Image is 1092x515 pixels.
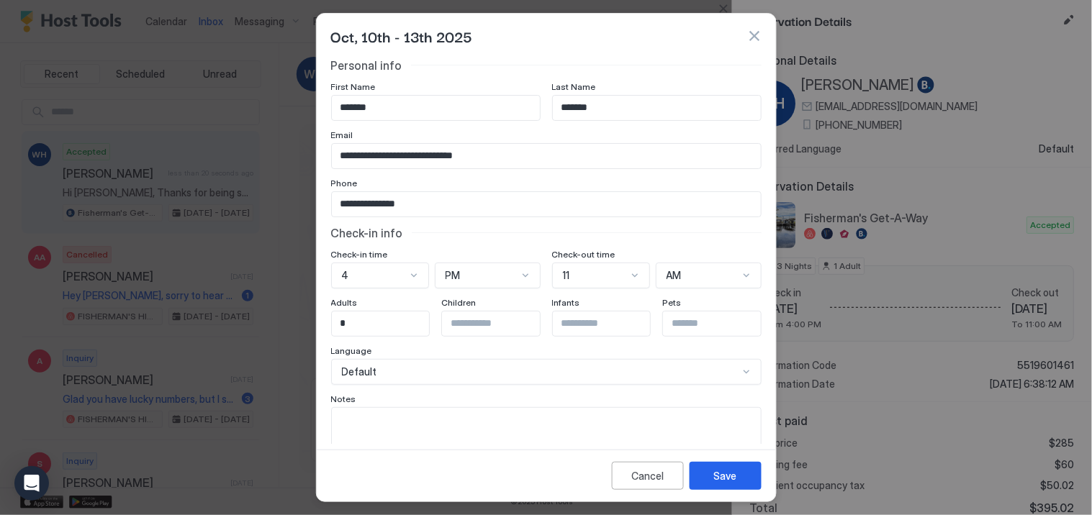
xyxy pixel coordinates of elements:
[331,249,388,260] span: Check-in time
[552,81,596,92] span: Last Name
[667,269,682,282] span: AM
[332,96,540,120] input: Input Field
[553,96,761,120] input: Input Field
[331,226,403,240] span: Check-in info
[331,297,358,308] span: Adults
[663,311,781,336] input: Input Field
[332,144,761,168] input: Input Field
[612,462,684,490] button: Cancel
[631,468,664,483] div: Cancel
[563,269,570,282] span: 11
[552,297,580,308] span: Infants
[552,249,615,260] span: Check-out time
[446,269,461,282] span: PM
[690,462,762,490] button: Save
[342,365,377,378] span: Default
[332,408,761,478] textarea: Input Field
[662,297,681,308] span: Pets
[331,393,356,404] span: Notes
[714,468,737,483] div: Save
[14,466,49,501] div: Open Intercom Messenger
[331,81,376,92] span: First Name
[332,311,450,336] input: Input Field
[331,58,402,73] span: Personal info
[553,311,671,336] input: Input Field
[441,297,476,308] span: Children
[442,311,560,336] input: Input Field
[332,192,761,217] input: Input Field
[331,178,358,188] span: Phone
[331,129,353,140] span: Email
[331,345,372,356] span: Language
[342,269,349,282] span: 4
[331,25,473,47] span: Oct, 10th - 13th 2025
